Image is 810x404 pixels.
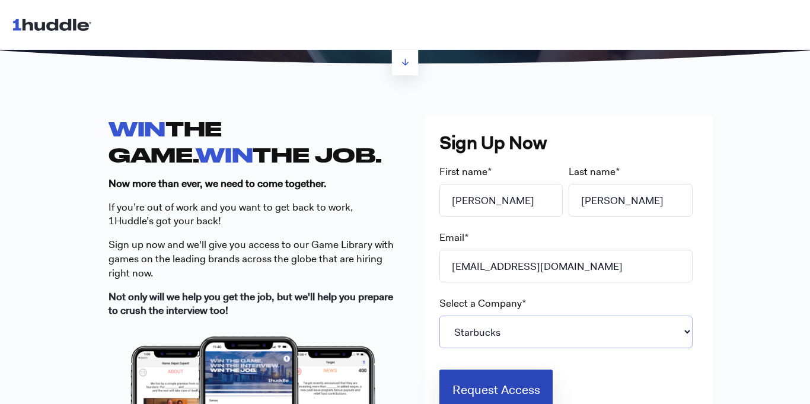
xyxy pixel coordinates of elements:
[109,177,327,190] strong: Now more than ever, we need to come together.
[109,117,165,140] span: WIN
[12,13,97,36] img: 1huddle
[109,290,393,317] strong: Not only will we help you get the job, but we'll help you prepare to crush the interview too!
[439,231,464,244] span: Email
[109,238,394,279] span: ign up now and we'll give you access to our Game Library with games on the leading brands across ...
[109,238,397,280] p: S
[569,165,616,178] span: Last name
[439,131,699,155] h3: Sign Up Now
[196,143,253,166] span: WIN
[439,297,522,310] span: Select a Company
[439,165,487,178] span: First name
[109,201,353,228] span: If you’re out of work and you want to get back to work, 1Huddle’s got your back!
[109,117,382,166] strong: THE GAME. THE JOB.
